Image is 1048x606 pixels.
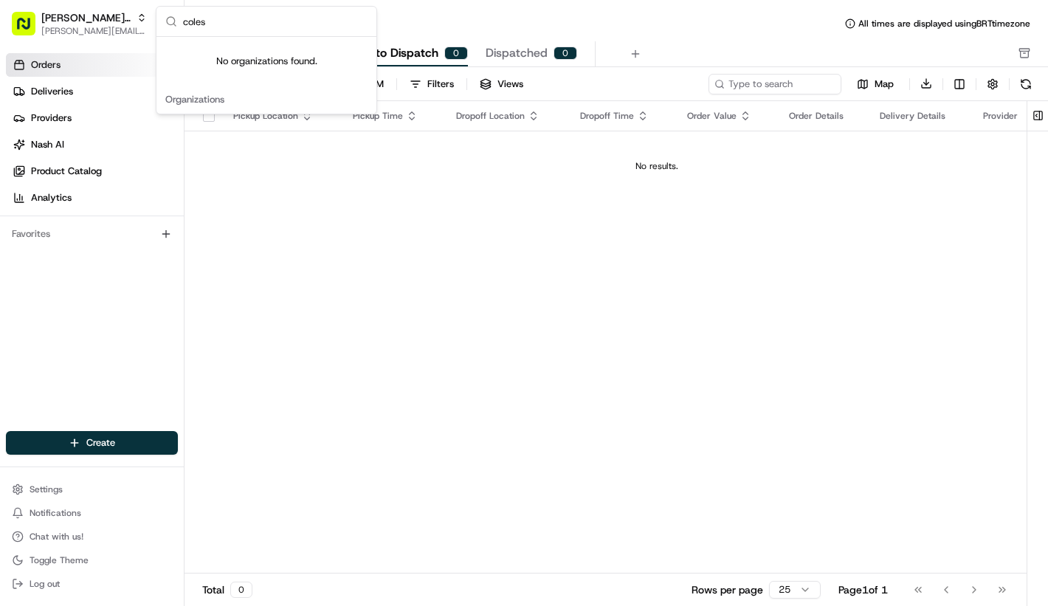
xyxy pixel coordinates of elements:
div: No organizations found. [156,37,376,86]
span: Dispatched [486,44,548,62]
span: Create [86,436,115,450]
button: Refresh [1016,74,1036,94]
div: Organizations [159,89,373,111]
span: [DATE] [131,229,161,241]
img: 1736555255976-a54dd68f-1ca7-489b-9aae-adbdc363a1c4 [15,141,41,168]
img: 1736555255976-a54dd68f-1ca7-489b-9aae-adbdc363a1c4 [30,230,41,241]
span: [PERSON_NAME] [46,229,120,241]
span: Providers [31,111,72,125]
div: Dropoff Location [456,110,556,122]
a: Analytics [6,186,184,210]
a: Powered byPylon [104,365,179,377]
span: [PERSON_NAME] [46,269,120,280]
span: Product Catalog [31,165,102,178]
span: [DATE] [131,269,161,280]
a: Nash AI [6,133,184,156]
div: Delivery Details [880,110,959,122]
div: 0 [230,582,252,598]
button: [PERSON_NAME] Org[PERSON_NAME][EMAIL_ADDRESS][DOMAIN_NAME] [6,6,153,41]
span: Settings [30,483,63,495]
span: • [123,269,128,280]
div: 📗 [15,331,27,343]
button: [PERSON_NAME][EMAIL_ADDRESS][DOMAIN_NAME] [41,25,147,37]
span: Views [497,78,523,91]
span: Orders [31,58,61,72]
p: Rows per page [692,582,763,597]
div: Start new chat [66,141,242,156]
div: 💻 [125,331,137,343]
p: Welcome 👋 [15,59,269,83]
button: [PERSON_NAME] Org [41,10,131,25]
div: We're available if you need us! [66,156,203,168]
img: 4988371391238_9404d814bf3eb2409008_72.png [31,141,58,168]
button: Map [847,75,903,93]
div: Total [202,582,252,598]
a: 📗Knowledge Base [9,324,119,351]
button: Log out [6,574,178,594]
a: Providers [6,106,184,130]
div: Dropoff Time [580,110,663,122]
div: Pickup Time [353,110,432,122]
input: Clear [38,95,244,111]
span: Analytics [31,191,72,204]
span: Ready to Dispatch [337,44,438,62]
div: 0 [554,47,577,60]
button: Chat with us! [6,526,178,547]
button: Settings [6,479,178,500]
div: Suggestions [156,37,376,114]
button: Start new chat [251,145,269,163]
img: Mariam Aslam [15,215,38,238]
div: Pickup Location [233,110,329,122]
div: Page 1 of 1 [838,582,888,597]
button: Notifications [6,503,178,523]
input: Type to search [709,74,841,94]
a: Deliveries [6,80,184,103]
button: Create [6,431,178,455]
div: Order Value [687,110,765,122]
span: • [123,229,128,241]
span: Log out [30,578,60,590]
span: API Documentation [139,330,237,345]
span: Knowledge Base [30,330,113,345]
div: Past conversations [15,192,99,204]
span: Notifications [30,507,81,519]
img: Nash [15,15,44,44]
div: Order Details [789,110,856,122]
button: Filters [403,74,461,94]
a: Orders [6,53,184,77]
span: Deliveries [31,85,73,98]
button: See all [229,189,269,207]
button: Views [473,74,530,94]
div: 0 [444,47,468,60]
img: Lucas Ferreira [15,255,38,278]
span: Nash AI [31,138,64,151]
div: Filters [427,78,454,91]
span: All times are displayed using BRT timezone [858,18,1030,30]
div: Favorites [6,222,178,246]
input: Search... [183,7,368,36]
span: Chat with us! [30,531,83,543]
span: Pylon [147,366,179,377]
button: Toggle Theme [6,550,178,571]
a: Product Catalog [6,159,184,183]
span: Toggle Theme [30,554,89,566]
a: 💻API Documentation [119,324,243,351]
span: Map [875,78,894,91]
